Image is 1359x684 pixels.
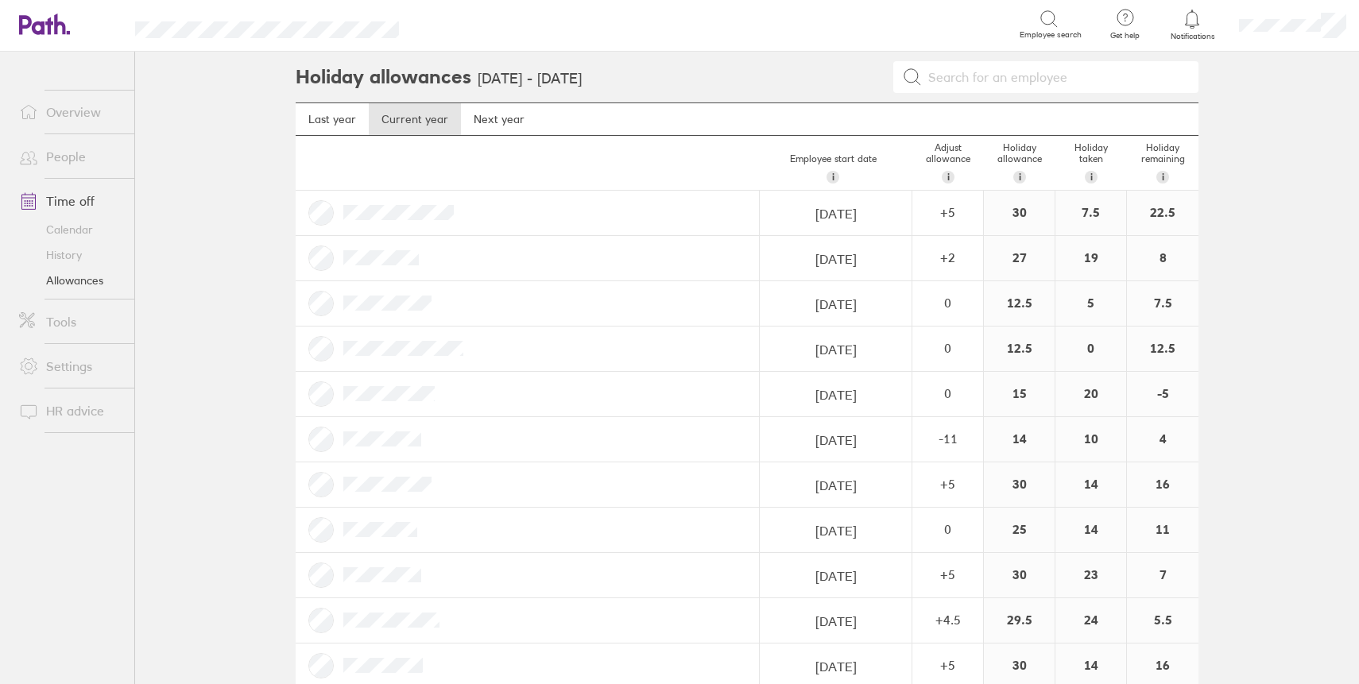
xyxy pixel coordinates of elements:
[984,508,1055,552] div: 25
[1162,171,1164,184] span: i
[1090,171,1093,184] span: i
[761,373,911,417] input: dd/mm/yyyy
[913,205,982,219] div: + 5
[913,386,982,400] div: 0
[6,268,134,293] a: Allowances
[1055,417,1126,462] div: 10
[1055,598,1126,643] div: 24
[761,463,911,508] input: dd/mm/yyyy
[753,147,912,190] div: Employee start date
[832,171,834,184] span: i
[1127,508,1198,552] div: 11
[912,136,984,190] div: Adjust allowance
[1127,417,1198,462] div: 4
[913,296,982,310] div: 0
[1127,191,1198,235] div: 22.5
[1055,372,1126,416] div: 20
[984,417,1055,462] div: 14
[1127,236,1198,280] div: 8
[984,191,1055,235] div: 30
[913,477,982,491] div: + 5
[761,282,911,327] input: dd/mm/yyyy
[913,567,982,582] div: + 5
[1099,31,1151,41] span: Get help
[1055,462,1126,507] div: 14
[1127,598,1198,643] div: 5.5
[442,17,482,31] div: Search
[6,306,134,338] a: Tools
[296,103,369,135] a: Last year
[761,599,911,643] input: dd/mm/yyyy
[913,431,982,446] div: -11
[1055,508,1126,552] div: 14
[1127,372,1198,416] div: -5
[984,327,1055,371] div: 12.5
[761,327,911,372] input: dd/mm/yyyy
[984,372,1055,416] div: 15
[6,242,134,268] a: History
[369,103,461,135] a: Current year
[6,141,134,172] a: People
[913,341,982,355] div: 0
[913,250,982,265] div: + 2
[984,598,1055,643] div: 29.5
[984,281,1055,326] div: 12.5
[947,171,950,184] span: i
[761,554,911,598] input: dd/mm/yyyy
[984,236,1055,280] div: 27
[1019,171,1021,184] span: i
[1055,191,1126,235] div: 7.5
[761,191,911,236] input: dd/mm/yyyy
[984,462,1055,507] div: 30
[1127,462,1198,507] div: 16
[1055,281,1126,326] div: 5
[913,658,982,672] div: + 5
[1055,236,1126,280] div: 19
[6,96,134,128] a: Overview
[913,613,982,627] div: + 4.5
[984,553,1055,597] div: 30
[296,52,471,102] h2: Holiday allowances
[913,522,982,536] div: 0
[6,395,134,427] a: HR advice
[1020,30,1082,40] span: Employee search
[761,418,911,462] input: dd/mm/yyyy
[1127,327,1198,371] div: 12.5
[1127,281,1198,326] div: 7.5
[1055,136,1127,190] div: Holiday taken
[6,185,134,217] a: Time off
[1055,553,1126,597] div: 23
[1127,136,1198,190] div: Holiday remaining
[1167,32,1218,41] span: Notifications
[1127,553,1198,597] div: 7
[478,71,582,87] h3: [DATE] - [DATE]
[6,217,134,242] a: Calendar
[761,237,911,281] input: dd/mm/yyyy
[1055,327,1126,371] div: 0
[461,103,537,135] a: Next year
[6,350,134,382] a: Settings
[922,62,1189,92] input: Search for an employee
[761,508,911,553] input: dd/mm/yyyy
[984,136,1055,190] div: Holiday allowance
[1167,8,1218,41] a: Notifications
